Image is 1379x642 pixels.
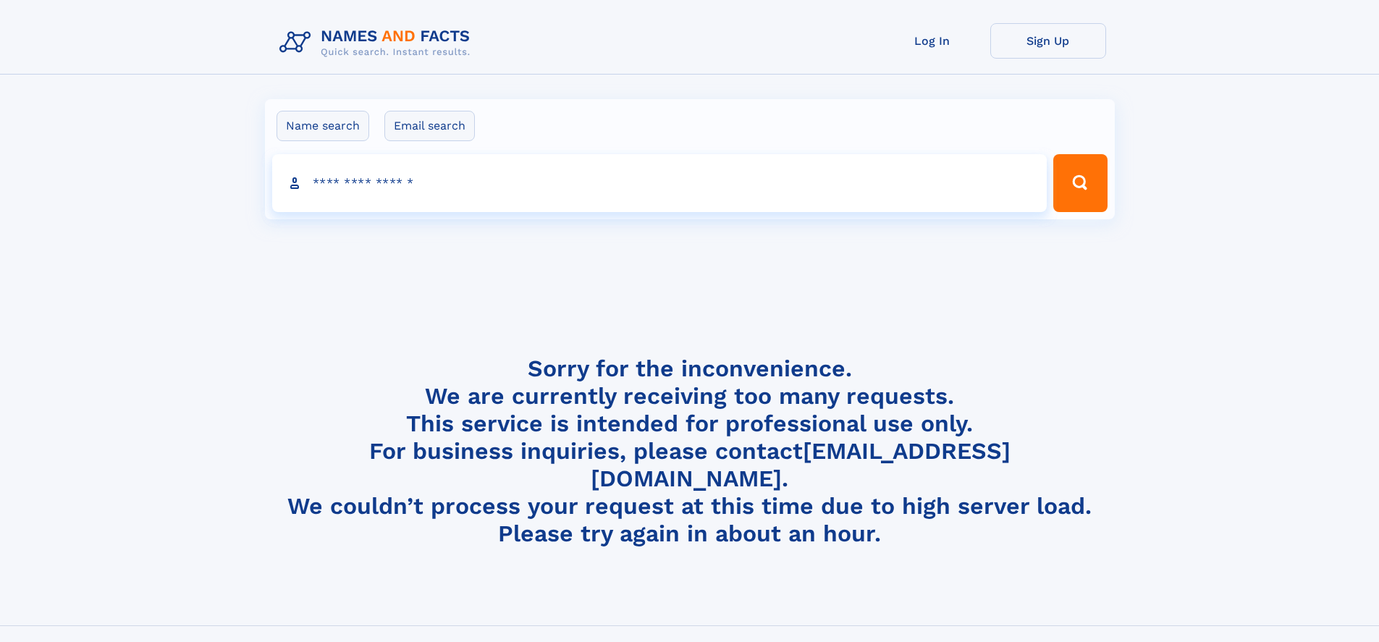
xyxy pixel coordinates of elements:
[277,111,369,141] label: Name search
[384,111,475,141] label: Email search
[591,437,1011,492] a: [EMAIL_ADDRESS][DOMAIN_NAME]
[274,355,1106,548] h4: Sorry for the inconvenience. We are currently receiving too many requests. This service is intend...
[274,23,482,62] img: Logo Names and Facts
[272,154,1047,212] input: search input
[990,23,1106,59] a: Sign Up
[874,23,990,59] a: Log In
[1053,154,1107,212] button: Search Button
